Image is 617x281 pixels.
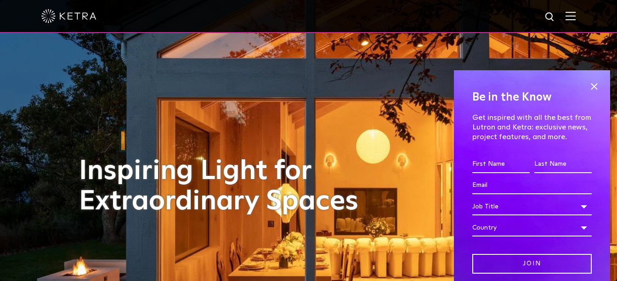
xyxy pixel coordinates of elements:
[534,156,592,173] input: Last Name
[472,198,592,215] div: Job Title
[472,254,592,274] input: Join
[79,156,378,217] h1: Inspiring Light for Extraordinary Spaces
[472,113,592,141] p: Get inspired with all the best from Lutron and Ketra: exclusive news, project features, and more.
[472,219,592,236] div: Country
[472,177,592,194] input: Email
[544,11,556,23] img: search icon
[41,9,96,23] img: ketra-logo-2019-white
[472,89,592,106] h4: Be in the Know
[472,156,530,173] input: First Name
[566,11,576,20] img: Hamburger%20Nav.svg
